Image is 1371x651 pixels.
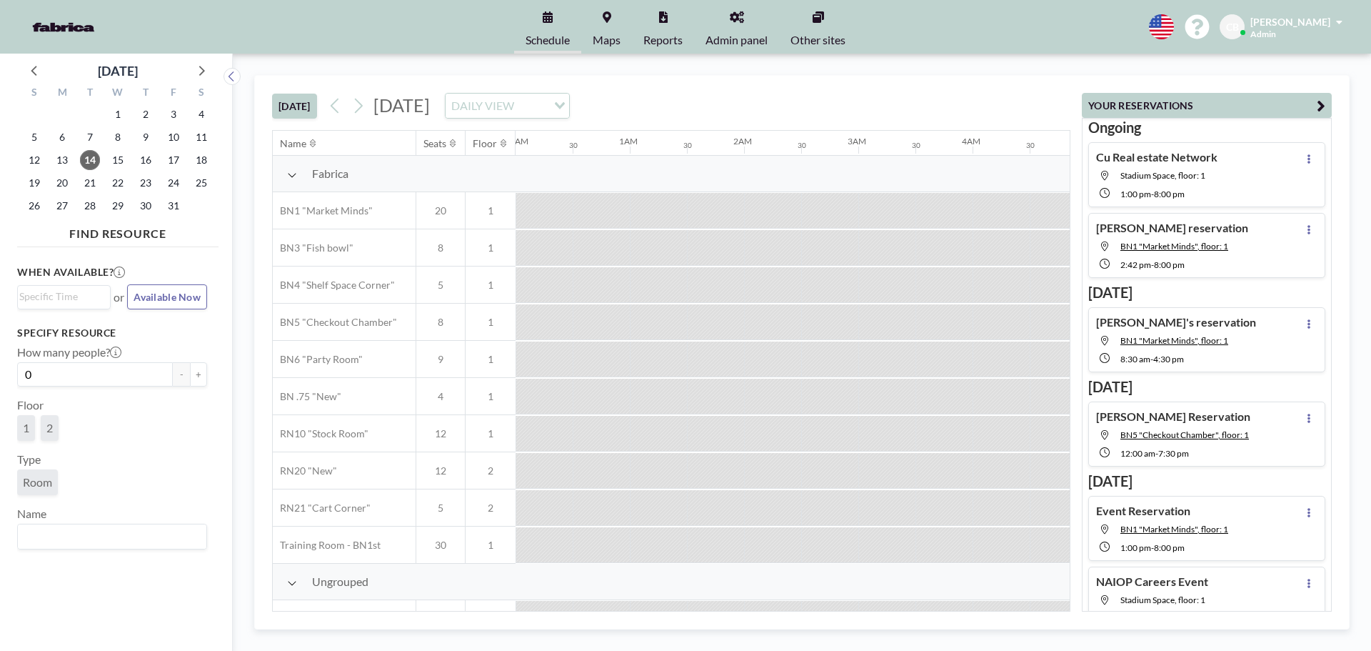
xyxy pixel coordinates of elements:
span: 2:42 PM [1120,259,1151,270]
span: BN1 "Market Minds", floor: 1 [1120,241,1228,252]
span: 1 [23,421,29,434]
span: CB [1226,21,1239,34]
span: Available Now [134,291,201,303]
span: - [1155,448,1158,459]
span: 8 [416,316,465,329]
span: Wednesday, October 15, 2025 [108,150,128,170]
span: Saturday, October 11, 2025 [191,127,211,147]
span: 12:00 AM [1120,448,1155,459]
div: F [159,84,187,103]
span: Reports [643,34,683,46]
label: Type [17,452,41,467]
span: 4 [416,390,465,403]
div: Search for option [446,94,569,118]
span: 1:00 PM [1120,189,1151,199]
span: Thursday, October 16, 2025 [136,150,156,170]
h4: [PERSON_NAME] Reservation [1096,409,1250,424]
span: 4:30 PM [1153,354,1184,364]
img: organization-logo [23,13,104,41]
h3: Ongoing [1088,119,1325,136]
input: Search for option [19,289,102,304]
div: Search for option [18,286,110,307]
span: - [1151,542,1154,553]
span: Thursday, October 23, 2025 [136,173,156,193]
h4: [PERSON_NAME]'s reservation [1096,315,1256,329]
span: Thursday, October 30, 2025 [136,196,156,216]
h3: [DATE] [1088,378,1325,396]
span: RN20 "New" [273,464,337,477]
span: Tuesday, October 28, 2025 [80,196,100,216]
span: Sunday, October 26, 2025 [24,196,44,216]
span: BN3 "Fish bowl" [273,242,353,254]
div: Seats [423,137,446,150]
span: Room [23,475,52,489]
div: M [49,84,76,103]
label: Floor [17,398,44,412]
span: Training Room - BN1st [273,539,381,552]
h4: Event Reservation [1096,504,1190,518]
div: 1AM [619,136,638,146]
span: 30 [416,539,465,552]
h3: Specify resource [17,327,207,339]
span: 2 [466,464,516,477]
button: - [173,362,190,387]
span: Friday, October 24, 2025 [164,173,184,193]
span: Stadium Space, floor: 1 [1120,595,1205,605]
span: Sunday, October 12, 2025 [24,150,44,170]
span: Saturday, October 18, 2025 [191,150,211,170]
span: Sunday, October 19, 2025 [24,173,44,193]
span: 1 [466,279,516,292]
input: Search for option [518,96,546,115]
span: Monday, October 6, 2025 [52,127,72,147]
div: Name [280,137,306,150]
span: Friday, October 17, 2025 [164,150,184,170]
span: Maps [593,34,621,46]
div: T [131,84,159,103]
div: W [104,84,132,103]
span: Wednesday, October 1, 2025 [108,104,128,124]
div: Floor [473,137,497,150]
span: Monday, October 27, 2025 [52,196,72,216]
div: 4AM [962,136,980,146]
span: or [114,290,124,304]
button: YOUR RESERVATIONS [1082,93,1332,118]
button: Available Now [127,284,207,309]
span: BN1 "Market Minds", floor: 1 [1120,335,1228,346]
div: 30 [798,141,806,150]
span: Saturday, October 4, 2025 [191,104,211,124]
span: Sunday, October 5, 2025 [24,127,44,147]
span: 8:30 AM [1120,354,1150,364]
h4: FIND RESOURCE [17,221,219,241]
span: 5 [416,279,465,292]
div: 3AM [848,136,866,146]
span: BN5 "Checkout Chamber", floor: 1 [1120,429,1249,440]
h4: [PERSON_NAME] reservation [1096,221,1248,235]
span: 12 [416,427,465,440]
span: - [1151,259,1154,270]
span: Other sites [790,34,845,46]
span: BN1 "Market Minds", floor: 1 [1120,524,1228,535]
span: BN4 "Shelf Space Corner" [273,279,395,292]
h3: [DATE] [1088,472,1325,490]
span: Wednesday, October 29, 2025 [108,196,128,216]
div: 30 [1026,141,1035,150]
span: 1 [466,204,516,217]
span: Tuesday, October 14, 2025 [80,150,100,170]
span: Friday, October 3, 2025 [164,104,184,124]
h4: NAIOP Careers Event [1096,575,1208,589]
div: [DATE] [98,61,138,81]
span: Friday, October 31, 2025 [164,196,184,216]
button: [DATE] [272,94,317,119]
span: Admin panel [705,34,768,46]
span: 8:00 PM [1154,542,1185,553]
span: RN10 "Stock Room" [273,427,368,440]
span: 1 [466,316,516,329]
span: 8:00 PM [1154,259,1185,270]
span: Fabrica [312,167,348,181]
span: - [1151,189,1154,199]
span: BN6 "Party Room" [273,353,363,366]
div: S [187,84,215,103]
span: [PERSON_NAME] [1250,16,1330,28]
span: Tuesday, October 21, 2025 [80,173,100,193]
span: Wednesday, October 8, 2025 [108,127,128,147]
